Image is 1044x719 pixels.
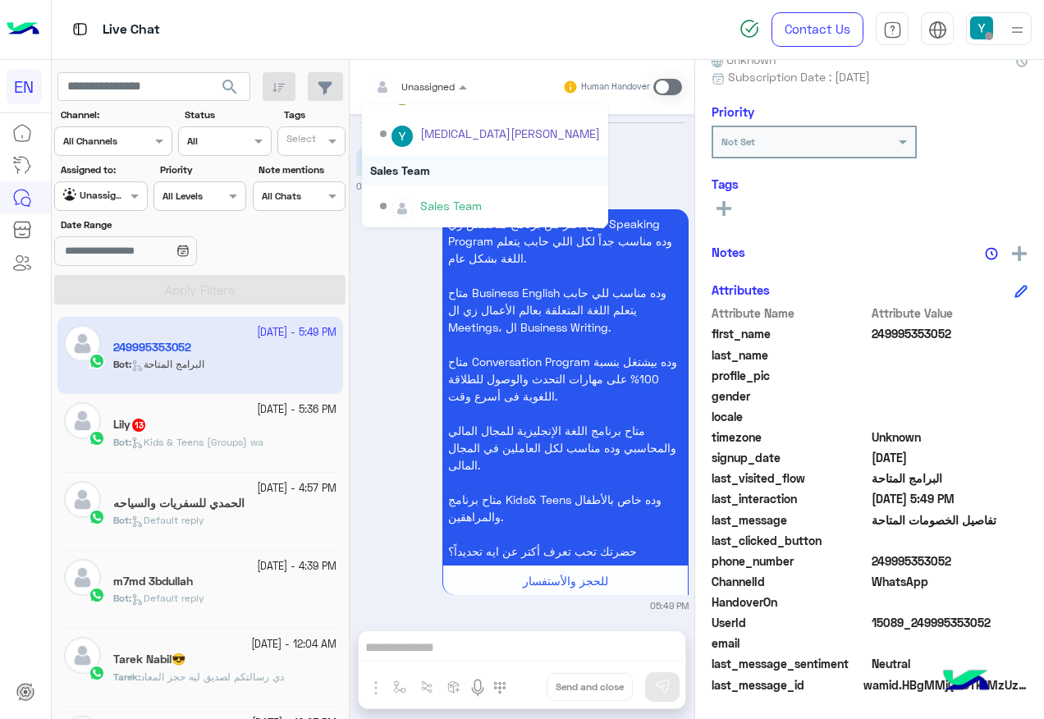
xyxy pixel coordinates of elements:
[712,408,868,425] span: locale
[64,402,101,439] img: defaultAdmin.png
[739,19,759,39] img: spinner
[721,135,755,148] b: Not Set
[420,125,600,142] div: [MEDICAL_DATA][PERSON_NAME]
[356,180,395,193] small: 05:49 PM
[712,51,776,68] span: Unknown
[872,305,1028,322] span: Attribute Value
[712,282,770,297] h6: Attributes
[113,592,129,604] span: Bot
[257,402,337,418] small: [DATE] - 5:36 PM
[872,532,1028,549] span: null
[61,218,245,232] label: Date Range
[131,514,204,526] span: Default reply
[712,676,860,694] span: last_message_id
[712,367,868,384] span: profile_pic
[712,428,868,446] span: timezone
[420,197,482,214] div: Sales Team
[872,511,1028,529] span: تفاصيل الخصومات المتاحة
[872,593,1028,611] span: null
[712,532,868,549] span: last_clicked_button
[712,176,1028,191] h6: Tags
[89,509,105,525] img: WhatsApp
[257,481,337,497] small: [DATE] - 4:57 PM
[131,592,204,604] span: Default reply
[362,104,608,227] ng-dropdown-panel: Options list
[650,599,689,612] small: 05:49 PM
[113,514,131,526] b: :
[132,419,145,432] span: 13
[113,671,140,683] b: :
[712,469,868,487] span: last_visited_flow
[872,490,1028,507] span: 2025-10-12T14:49:37.704Z
[220,77,240,97] span: search
[876,12,909,47] a: tab
[872,387,1028,405] span: null
[391,126,413,147] img: ACg8ocI6MlsIVUV_bq7ynHKXRHAHHf_eEJuK8wzlPyPcd5DXp5YqWA=s96-c
[61,163,145,177] label: Assigned to:
[712,511,868,529] span: last_message
[712,573,868,590] span: ChannelId
[872,614,1028,631] span: 15089_249995353052
[70,19,90,39] img: tab
[251,637,337,653] small: [DATE] - 12:04 AM
[284,108,344,122] label: Tags
[712,346,868,364] span: last_name
[54,275,346,305] button: Apply Filters
[547,673,633,701] button: Send and close
[442,209,689,566] p: 12/10/2025, 5:49 PM
[970,16,993,39] img: userImage
[61,108,171,122] label: Channel:
[113,514,129,526] span: Bot
[140,671,284,683] span: دي رسالتكم لصديق ليه حجز المعاد
[928,21,947,39] img: tab
[89,665,105,681] img: WhatsApp
[64,637,101,674] img: defaultAdmin.png
[113,436,129,448] span: Bot
[185,108,269,122] label: Status
[712,387,868,405] span: gender
[581,80,650,94] small: Human Handover
[872,655,1028,672] span: 0
[1012,246,1027,261] img: add
[64,559,101,596] img: defaultAdmin.png
[772,12,863,47] a: Contact Us
[113,497,245,511] h5: الحمدي للسفريات والسياحه
[1007,20,1028,40] img: profile
[872,325,1028,342] span: 249995353052
[712,614,868,631] span: UserId
[131,436,263,448] span: Kids & Teens (Groups) wa
[712,634,868,652] span: email
[259,163,343,177] label: Note mentions
[362,155,608,185] div: Sales Team
[401,80,455,93] span: Unassigned
[64,481,101,518] img: defaultAdmin.png
[712,245,745,259] h6: Notes
[391,198,413,219] img: defaultAdmin.png
[523,574,608,588] span: للحجز والأستفسار
[113,418,147,432] h5: Lily
[872,552,1028,570] span: 249995353052
[712,655,868,672] span: last_message_sentiment
[210,72,250,108] button: search
[113,671,138,683] span: Tarek
[113,653,185,666] h5: Tarek Nabil😎
[113,592,131,604] b: :
[712,490,868,507] span: last_interaction
[356,147,492,176] p: 12/10/2025, 5:49 PM
[937,653,995,711] img: hulul-logo.png
[712,593,868,611] span: HandoverOn
[89,587,105,603] img: WhatsApp
[257,559,337,575] small: [DATE] - 4:39 PM
[712,449,868,466] span: signup_date
[728,68,870,85] span: Subscription Date : [DATE]
[113,575,193,588] h5: m7md 3bdullah
[872,428,1028,446] span: Unknown
[712,305,868,322] span: Attribute Name
[712,325,868,342] span: first_name
[872,408,1028,425] span: null
[872,573,1028,590] span: 2
[103,19,160,41] p: Live Chat
[7,12,39,47] img: Logo
[712,552,868,570] span: phone_number
[160,163,245,177] label: Priority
